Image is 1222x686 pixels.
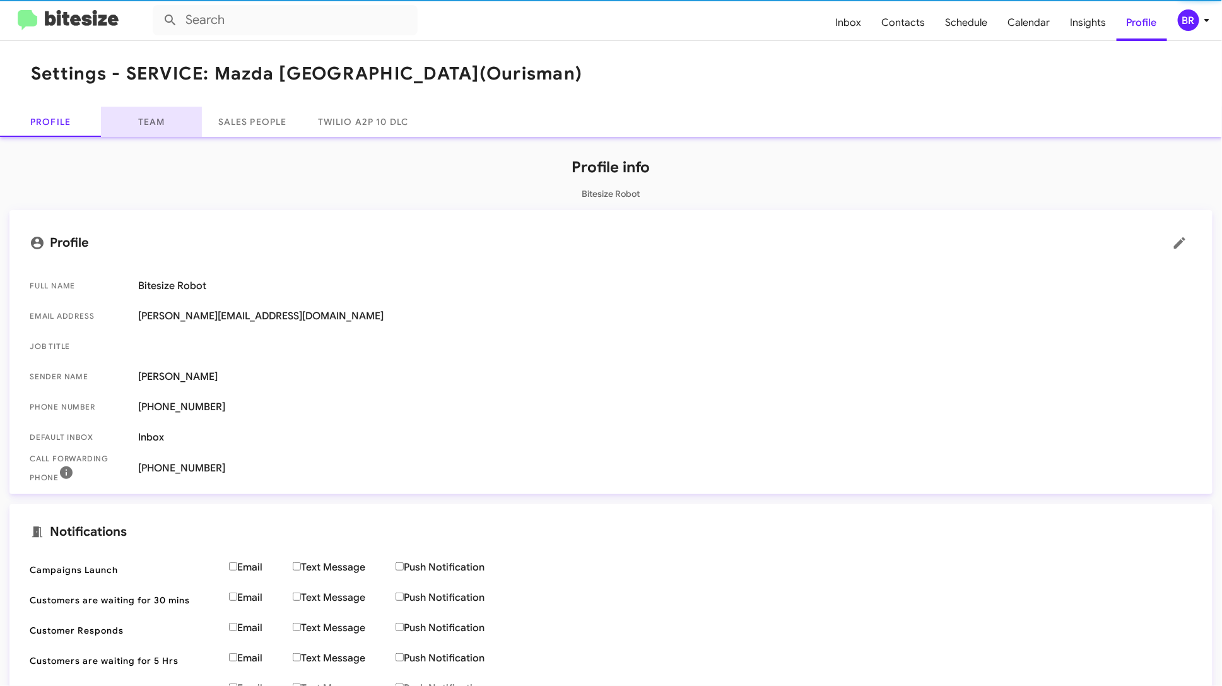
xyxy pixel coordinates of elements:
span: Customers are waiting for 30 mins [30,594,219,606]
input: Email [229,623,237,631]
input: Email [229,593,237,601]
input: Email [229,653,237,661]
span: Job Title [30,340,128,353]
span: [PERSON_NAME][EMAIL_ADDRESS][DOMAIN_NAME] [138,310,1192,322]
span: Customers are waiting for 5 Hrs [30,654,219,667]
button: BR [1167,9,1208,31]
input: Push Notification [396,623,404,631]
a: Sales People [202,107,303,137]
label: Text Message [293,561,396,574]
a: Insights [1060,4,1117,41]
input: Text Message [293,593,301,601]
span: Customer Responds [30,624,219,637]
a: Calendar [998,4,1060,41]
input: Email [229,562,237,571]
label: Email [229,591,293,604]
label: Text Message [293,622,396,634]
a: Profile [1117,4,1167,41]
input: Text Message [293,623,301,631]
label: Push Notification [396,652,515,665]
input: Text Message [293,562,301,571]
span: Bitesize Robot [138,280,1192,292]
input: Push Notification [396,593,404,601]
span: Campaigns Launch [30,564,219,576]
input: Push Notification [396,653,404,661]
label: Email [229,561,293,574]
label: Push Notification [396,622,515,634]
a: Contacts [872,4,936,41]
span: [PERSON_NAME] [138,370,1192,383]
input: Push Notification [396,562,404,571]
a: Schedule [936,4,998,41]
span: Full Name [30,280,128,292]
span: [PHONE_NUMBER] [138,462,1192,475]
h1: Profile info [9,157,1213,177]
span: [PHONE_NUMBER] [138,401,1192,413]
h1: Settings - SERVICE: Mazda [GEOGRAPHIC_DATA] [31,64,582,84]
mat-card-title: Notifications [30,524,1192,540]
span: Call Forwarding Phone [30,452,128,484]
label: Text Message [293,652,396,665]
span: Phone number [30,401,128,413]
span: Inbox [138,431,1192,444]
a: Team [101,107,202,137]
a: Inbox [826,4,872,41]
a: Twilio A2P 10 DLC [303,107,423,137]
mat-card-title: Profile [30,230,1192,256]
label: Push Notification [396,561,515,574]
label: Email [229,652,293,665]
span: Email Address [30,310,128,322]
div: BR [1178,9,1199,31]
label: Text Message [293,591,396,604]
input: Search [153,5,418,35]
input: Text Message [293,653,301,661]
span: Sender Name [30,370,128,383]
p: Bitesize Robot [9,187,1213,200]
label: Email [229,622,293,634]
span: Default Inbox [30,431,128,444]
span: (Ourisman) [479,62,583,85]
label: Push Notification [396,591,515,604]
